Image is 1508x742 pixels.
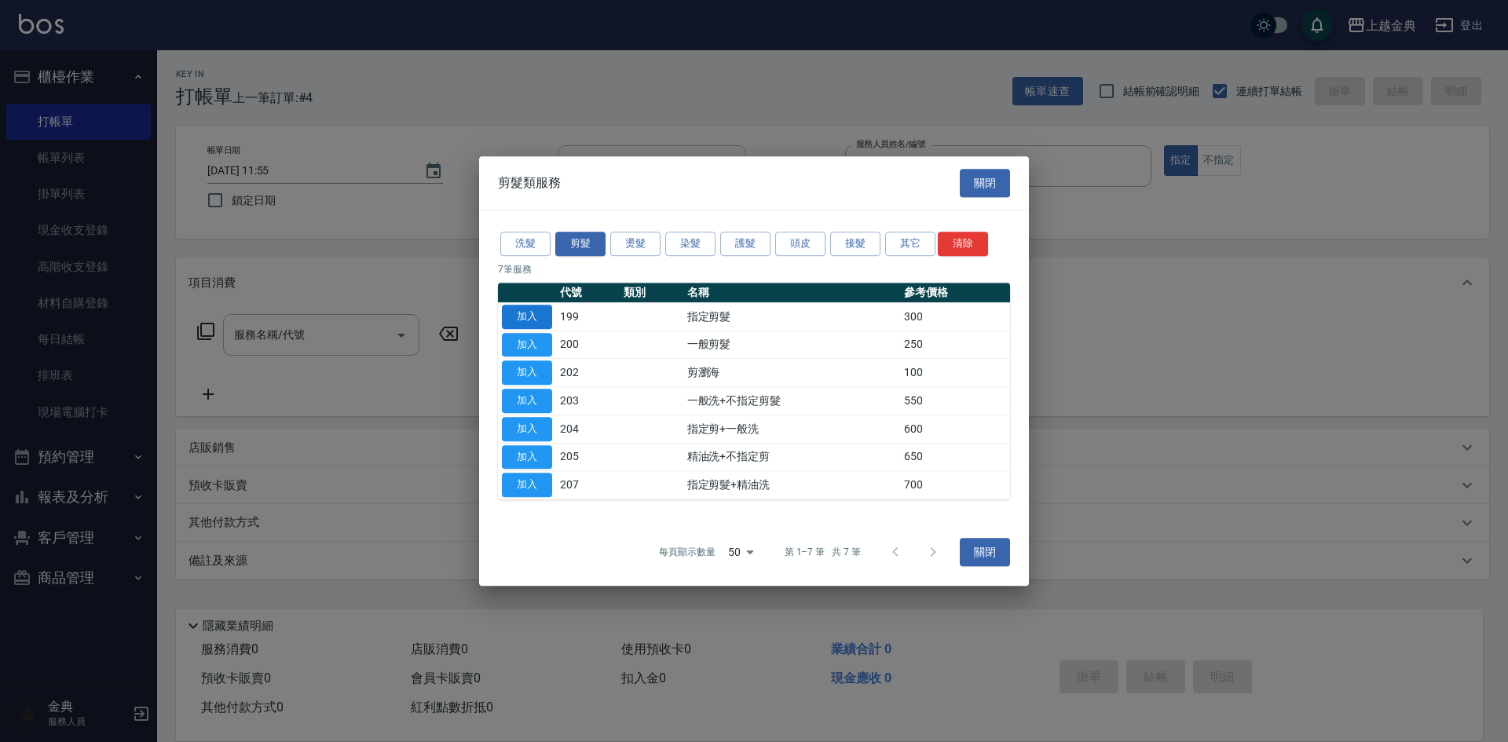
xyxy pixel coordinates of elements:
[900,283,1010,303] th: 參考價格
[900,359,1010,387] td: 100
[502,445,552,470] button: 加入
[785,545,861,559] p: 第 1–7 筆 共 7 筆
[683,443,900,471] td: 精油洗+不指定剪
[659,545,716,559] p: 每頁顯示數量
[775,232,825,256] button: 頭皮
[960,169,1010,198] button: 關閉
[900,331,1010,359] td: 250
[900,471,1010,499] td: 700
[502,389,552,413] button: 加入
[722,531,759,573] div: 50
[938,232,988,256] button: 清除
[498,175,561,191] span: 剪髮類服務
[720,232,770,256] button: 護髮
[556,331,620,359] td: 200
[500,232,551,256] button: 洗髮
[498,262,1010,276] p: 7 筆服務
[556,387,620,415] td: 203
[556,415,620,443] td: 204
[900,387,1010,415] td: 550
[885,232,935,256] button: 其它
[502,333,552,357] button: 加入
[502,360,552,385] button: 加入
[900,415,1010,443] td: 600
[556,471,620,499] td: 207
[665,232,716,256] button: 染髮
[610,232,661,256] button: 燙髮
[830,232,880,256] button: 接髮
[900,443,1010,471] td: 650
[620,283,683,303] th: 類別
[683,359,900,387] td: 剪瀏海
[683,283,900,303] th: 名稱
[683,471,900,499] td: 指定剪髮+精油洗
[900,302,1010,331] td: 300
[502,417,552,441] button: 加入
[556,283,620,303] th: 代號
[502,305,552,329] button: 加入
[683,415,900,443] td: 指定剪+一般洗
[556,359,620,387] td: 202
[683,331,900,359] td: 一般剪髮
[683,302,900,331] td: 指定剪髮
[960,538,1010,567] button: 關閉
[556,302,620,331] td: 199
[556,443,620,471] td: 205
[683,387,900,415] td: 一般洗+不指定剪髮
[555,232,606,256] button: 剪髮
[502,473,552,497] button: 加入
